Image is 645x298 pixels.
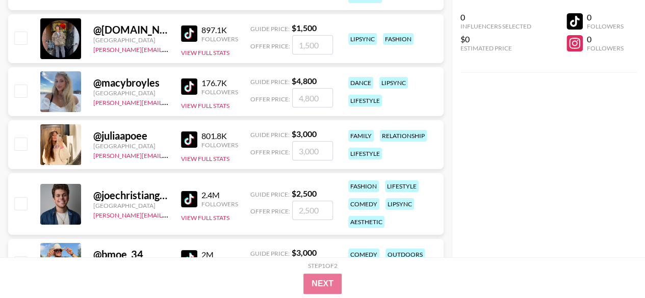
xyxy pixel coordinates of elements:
[181,78,197,95] img: TikTok
[379,77,408,89] div: lipsync
[308,262,338,269] div: Step 1 of 2
[292,188,317,198] strong: $ 2,500
[250,25,290,33] span: Guide Price:
[93,23,169,36] div: @ [DOMAIN_NAME]
[93,150,244,159] a: [PERSON_NAME][EMAIL_ADDRESS][DOMAIN_NAME]
[93,209,244,219] a: [PERSON_NAME][EMAIL_ADDRESS][DOMAIN_NAME]
[292,23,317,33] strong: $ 1,500
[292,201,333,220] input: 2,500
[93,248,169,261] div: @ bmoe_34
[348,216,384,228] div: aesthetic
[460,44,531,52] div: Estimated Price
[93,36,169,44] div: [GEOGRAPHIC_DATA]
[292,141,333,160] input: 3,000
[348,130,374,142] div: family
[292,88,333,107] input: 4,800
[201,35,238,43] div: Followers
[201,78,238,88] div: 176.7K
[250,95,290,103] span: Offer Price:
[181,49,229,57] button: View Full Stats
[587,12,624,22] div: 0
[201,200,238,208] div: Followers
[348,249,379,260] div: comedy
[93,89,169,97] div: [GEOGRAPHIC_DATA]
[385,198,414,210] div: lipsync
[587,44,624,52] div: Followers
[250,191,290,198] span: Guide Price:
[348,95,382,106] div: lifestyle
[181,191,197,207] img: TikTok
[303,274,342,294] button: Next
[380,130,427,142] div: relationship
[93,189,169,202] div: @ joechristianguy
[93,142,169,150] div: [GEOGRAPHIC_DATA]
[587,22,624,30] div: Followers
[460,34,531,44] div: $0
[181,214,229,222] button: View Full Stats
[93,129,169,142] div: @ juliaapoee
[250,42,290,50] span: Offer Price:
[292,76,317,86] strong: $ 4,800
[594,247,633,286] iframe: Drift Widget Chat Controller
[385,249,425,260] div: outdoors
[181,25,197,42] img: TikTok
[460,22,531,30] div: Influencers Selected
[250,250,290,257] span: Guide Price:
[93,76,169,89] div: @ macybroyles
[250,207,290,215] span: Offer Price:
[201,250,238,260] div: 2M
[292,129,317,139] strong: $ 3,000
[93,44,244,53] a: [PERSON_NAME][EMAIL_ADDRESS][DOMAIN_NAME]
[201,141,238,149] div: Followers
[383,33,414,45] div: fashion
[181,102,229,110] button: View Full Stats
[587,34,624,44] div: 0
[348,77,373,89] div: dance
[181,131,197,148] img: TikTok
[181,250,197,266] img: TikTok
[250,148,290,156] span: Offer Price:
[348,198,379,210] div: comedy
[93,97,244,106] a: [PERSON_NAME][EMAIL_ADDRESS][DOMAIN_NAME]
[348,33,377,45] div: lipsync
[201,190,238,200] div: 2.4M
[250,78,290,86] span: Guide Price:
[292,35,333,55] input: 1,500
[181,155,229,162] button: View Full Stats
[201,131,238,141] div: 801.8K
[460,12,531,22] div: 0
[348,180,379,192] div: fashion
[292,248,317,257] strong: $ 3,000
[348,148,382,159] div: lifestyle
[93,202,169,209] div: [GEOGRAPHIC_DATA]
[201,88,238,96] div: Followers
[201,25,238,35] div: 897.1K
[250,131,290,139] span: Guide Price:
[385,180,419,192] div: lifestyle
